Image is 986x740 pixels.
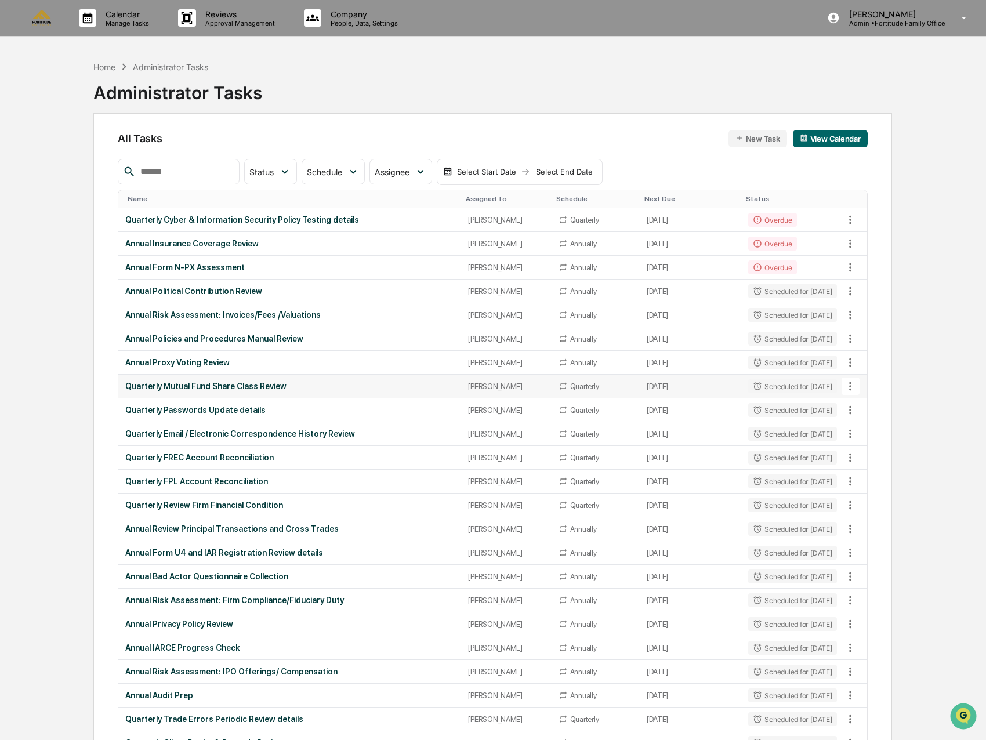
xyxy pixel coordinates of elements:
[24,89,45,110] img: 8933085812038_c878075ebb4cc5468115_72.jpg
[196,19,281,27] p: Approval Management
[468,287,544,296] div: [PERSON_NAME]
[748,356,836,369] div: Scheduled for [DATE]
[125,691,454,700] div: Annual Audit Prep
[7,223,78,244] a: 🔎Data Lookup
[321,9,404,19] p: Company
[28,10,56,25] img: logo
[640,256,742,280] td: [DATE]
[570,525,597,534] div: Annually
[468,596,544,605] div: [PERSON_NAME]
[748,379,836,393] div: Scheduled for [DATE]
[640,589,742,612] td: [DATE]
[570,382,599,391] div: Quarterly
[640,470,742,494] td: [DATE]
[125,548,454,557] div: Annual Form U4 and IAR Registration Review details
[96,19,155,27] p: Manage Tasks
[125,453,454,462] div: Quarterly FREC Account Reconciliation
[570,549,597,557] div: Annually
[556,195,635,203] div: Toggle SortBy
[748,308,836,322] div: Scheduled for [DATE]
[197,92,211,106] button: Start new chat
[36,158,94,167] span: [PERSON_NAME]
[570,454,599,462] div: Quarterly
[570,358,597,367] div: Annually
[640,232,742,256] td: [DATE]
[949,702,980,733] iframe: Open customer support
[468,430,544,438] div: [PERSON_NAME]
[125,596,454,605] div: Annual Risk Assessment: Firm Compliance/Fiduciary Duty
[125,524,454,534] div: Annual Review Principal Transactions and Cross Trades
[748,284,836,298] div: Scheduled for [DATE]
[12,147,30,165] img: Jack Rasmussen
[728,130,787,147] button: New Task
[125,667,454,676] div: Annual Risk Assessment: IPO Offerings/ Compensation
[12,229,21,238] div: 🔎
[570,715,599,724] div: Quarterly
[7,201,79,222] a: 🖐️Preclearance
[570,311,597,320] div: Annually
[640,517,742,541] td: [DATE]
[840,9,945,19] p: [PERSON_NAME]
[180,126,211,140] button: See all
[125,405,454,415] div: Quarterly Passwords Update details
[23,228,73,240] span: Data Lookup
[468,501,544,510] div: [PERSON_NAME]
[468,549,544,557] div: [PERSON_NAME]
[748,498,836,512] div: Scheduled for [DATE]
[468,691,544,700] div: [PERSON_NAME]
[640,446,742,470] td: [DATE]
[793,130,868,147] button: View Calendar
[125,382,454,391] div: Quarterly Mutual Fund Share Class Review
[532,167,596,176] div: Select End Date
[748,474,836,488] div: Scheduled for [DATE]
[640,636,742,660] td: [DATE]
[748,213,796,227] div: Overdue
[570,691,597,700] div: Annually
[570,501,599,510] div: Quarterly
[640,327,742,351] td: [DATE]
[640,708,742,731] td: [DATE]
[570,335,597,343] div: Annually
[468,406,544,415] div: [PERSON_NAME]
[570,477,599,486] div: Quarterly
[125,477,454,486] div: Quarterly FPL Account Reconciliation
[125,619,454,629] div: Annual Privacy Policy Review
[375,167,409,177] span: Assignee
[748,593,836,607] div: Scheduled for [DATE]
[468,668,544,676] div: [PERSON_NAME]
[748,403,836,417] div: Scheduled for [DATE]
[468,216,544,224] div: [PERSON_NAME]
[125,239,454,248] div: Annual Insurance Coverage Review
[125,286,454,296] div: Annual Political Contribution Review
[118,132,162,144] span: All Tasks
[23,206,75,217] span: Preclearance
[468,620,544,629] div: [PERSON_NAME]
[844,195,867,203] div: Toggle SortBy
[640,208,742,232] td: [DATE]
[570,572,597,581] div: Annually
[800,134,808,142] img: calendar
[748,617,836,631] div: Scheduled for [DATE]
[640,494,742,517] td: [DATE]
[125,334,454,343] div: Annual Policies and Procedures Manual Review
[82,256,140,265] a: Powered byPylon
[125,263,454,272] div: Annual Form N-PX Assessment
[748,451,836,465] div: Scheduled for [DATE]
[93,62,115,72] div: Home
[748,332,836,346] div: Scheduled for [DATE]
[748,688,836,702] div: Scheduled for [DATE]
[521,167,530,176] img: arrow right
[93,73,262,103] div: Administrator Tasks
[640,303,742,327] td: [DATE]
[103,158,126,167] span: [DATE]
[640,612,742,636] td: [DATE]
[748,546,836,560] div: Scheduled for [DATE]
[115,256,140,265] span: Pylon
[468,715,544,724] div: [PERSON_NAME]
[125,714,454,724] div: Quarterly Trade Errors Periodic Review details
[466,195,546,203] div: Toggle SortBy
[570,240,597,248] div: Annually
[125,500,454,510] div: Quarterly Review Firm Financial Condition
[468,358,544,367] div: [PERSON_NAME]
